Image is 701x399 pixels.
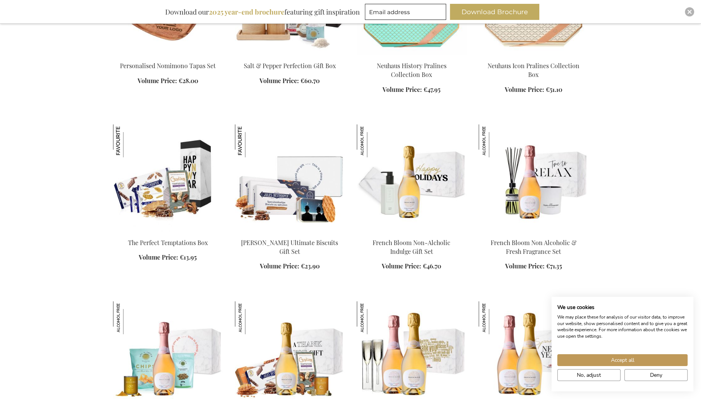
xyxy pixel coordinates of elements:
[557,314,688,340] p: We may place these for analysis of our visitor data, to improve our website, show personalised co...
[479,124,512,157] img: French Bloom Non Alcoholic & Fresh Fragrance Set
[687,10,692,14] img: Close
[357,52,466,59] a: Neuhaus History Pralines Collection Box
[139,253,197,262] a: Volume Price: €13.95
[138,77,198,85] a: Volume Price: €28.00
[383,85,440,94] a: Volume Price: €47.95
[557,369,621,381] button: Adjust cookie preferences
[235,124,268,157] img: Jules Destrooper Ultimate Biscuits Gift Set
[505,85,544,93] span: Volume Price:
[179,77,198,85] span: €28.00
[300,77,320,85] span: €60.70
[365,4,448,22] form: marketing offers and promotions
[113,229,223,236] a: The Perfect Temptations Box The Perfect Temptations Box
[577,371,601,379] span: No, adjust
[382,262,421,270] span: Volume Price:
[423,262,441,270] span: €46.70
[113,124,223,232] img: The Perfect Temptations Box
[479,229,588,236] a: French Bloom Non Alcoholic & Fresh Fragrance Set French Bloom Non Alcoholic & Fresh Fragrance Set
[505,262,562,271] a: Volume Price: €71.35
[479,301,512,334] img: French Bloom Duo Non-Alcoholic Small
[259,77,320,85] a: Volume Price: €60.70
[260,262,320,271] a: Volume Price: €23.90
[162,4,363,20] div: Download our featuring gift inspiration
[611,356,634,364] span: Accept all
[128,239,208,247] a: The Perfect Temptations Box
[546,262,562,270] span: €71.35
[546,85,562,93] span: €51.10
[260,262,299,270] span: Volume Price:
[505,85,562,94] a: Volume Price: €51.10
[357,124,466,232] img: French Bloom Non-Alcholic Indulge Gift Set
[241,239,338,255] a: [PERSON_NAME] Ultimate Biscuits Gift Set
[488,62,580,78] a: Neuhaus Icon Pralines Collection Box
[113,124,146,157] img: The Perfect Temptations Box
[479,52,588,59] a: Neuhaus Icon Pralines Collection Box - Exclusive Business Gifts
[377,62,447,78] a: Neuhaus History Pralines Collection Box
[244,62,336,70] a: Salt & Pepper Perfection Gift Box
[138,77,177,85] span: Volume Price:
[373,239,450,255] a: French Bloom Non-Alcholic Indulge Gift Set
[357,301,390,334] img: French Bloom Duo Non-Alcoholic Sparkling Set Small
[113,301,146,334] img: Salty Treats Box - French Bloom Le Rosé Small
[357,124,390,157] img: French Bloom Non-Alcholic Indulge Gift Set
[301,262,320,270] span: €23.90
[235,301,268,334] img: Sweet Treats Box - French Bloom Le Blanc Small
[139,253,178,261] span: Volume Price:
[624,369,688,381] button: Deny all cookies
[383,85,422,93] span: Volume Price:
[557,304,688,311] h2: We use cookies
[685,7,694,16] div: Close
[235,124,345,232] img: Jules Destrooper Ultimate Biscuits Gift Set
[209,7,284,16] b: 2025 year-end brochure
[450,4,539,20] button: Download Brochure
[235,229,345,236] a: Jules Destrooper Ultimate Biscuits Gift Set Jules Destrooper Ultimate Biscuits Gift Set
[259,77,299,85] span: Volume Price:
[650,371,662,379] span: Deny
[505,262,545,270] span: Volume Price:
[557,354,688,366] button: Accept all cookies
[424,85,440,93] span: €47.95
[365,4,446,20] input: Email address
[235,52,345,59] a: Salt & Pepper Perfection Gift Box
[491,239,576,255] a: French Bloom Non Alcoholic & Fresh Fragrance Set
[180,253,197,261] span: €13.95
[113,52,223,59] a: Personalised Nomimono Tapas Set
[357,229,466,236] a: French Bloom Non-Alcholic Indulge Gift Set French Bloom Non-Alcholic Indulge Gift Set
[120,62,216,70] a: Personalised Nomimono Tapas Set
[382,262,441,271] a: Volume Price: €46.70
[479,124,588,232] img: French Bloom Non Alcoholic & Fresh Fragrance Set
